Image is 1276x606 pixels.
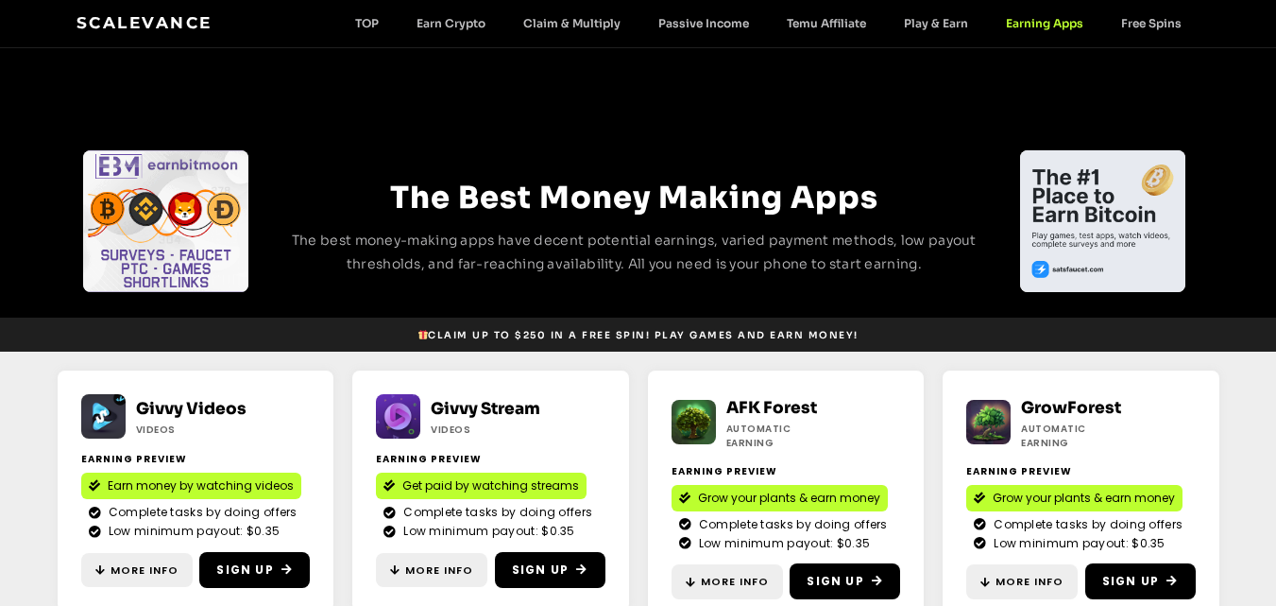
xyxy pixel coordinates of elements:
a: Grow your plants & earn money [966,485,1182,511]
a: 🎁Claim up to $250 in a free spin! Play games and earn money! [410,323,866,347]
span: More Info [405,563,473,579]
a: Earning Apps [987,16,1102,30]
a: TOP [336,16,398,30]
h2: Earning Preview [966,464,1196,478]
div: Slides [1020,150,1185,292]
span: More Info [995,574,1063,590]
span: Low minimum payout: $0.35 [104,523,281,540]
span: More Info [111,563,179,579]
a: Claim & Multiply [504,16,639,30]
div: 1 / 4 [1020,150,1185,292]
span: Sign Up [807,573,863,590]
a: Sign Up [790,563,900,599]
p: The best money-making apps have decent potential earnings, varied payment methods, low payout thr... [284,229,985,276]
span: Complete tasks by doing offers [694,516,888,533]
a: Sign Up [199,552,310,588]
span: Complete tasks by doing offers [989,516,1182,533]
a: Earn Crypto [398,16,504,30]
a: Passive Income [639,16,768,30]
h2: Earning Preview [376,452,605,466]
span: Grow your plants & earn money [993,490,1175,507]
span: Grow your plants & earn money [698,490,880,507]
span: Low minimum payout: $0.35 [989,535,1165,552]
a: Scalevance [77,13,213,32]
a: Get paid by watching streams [376,473,587,499]
a: Givvy Stream [431,399,540,419]
span: Earn money by watching videos [108,477,294,494]
h2: The Best Money Making Apps [284,174,985,221]
h2: Automatic earning [1021,422,1135,450]
a: Free Spins [1102,16,1200,30]
span: Low minimum payout: $0.35 [694,535,871,552]
div: 1 / 4 [83,150,248,292]
div: Slides [83,150,248,292]
a: More Info [966,564,1078,599]
h2: Earning Preview [672,464,901,478]
a: Givvy Videos [136,399,247,419]
h2: Earning Preview [81,452,311,466]
span: Complete tasks by doing offers [104,504,298,521]
span: Low minimum payout: $0.35 [399,523,575,540]
a: Play & Earn [885,16,987,30]
a: GrowForest [1021,398,1121,418]
a: Earn money by watching videos [81,473,301,499]
span: Claim up to $250 in a free spin! Play games and earn money! [417,328,859,342]
span: More Info [701,574,769,590]
h2: Automatic earning [726,422,841,450]
a: Temu Affiliate [768,16,885,30]
a: More Info [81,553,193,588]
span: Sign Up [1102,573,1159,590]
a: Sign Up [495,552,605,588]
a: Sign Up [1085,563,1196,599]
span: Sign Up [512,562,569,579]
h2: Videos [431,423,545,437]
a: More Info [376,553,487,588]
a: More Info [672,564,783,599]
span: Sign Up [216,562,273,579]
img: 🎁 [418,330,428,339]
nav: Menu [336,16,1200,30]
span: Get paid by watching streams [402,477,579,494]
h2: Videos [136,423,250,437]
a: AFK Forest [726,398,817,418]
span: Complete tasks by doing offers [399,504,592,521]
a: Grow your plants & earn money [672,485,888,511]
